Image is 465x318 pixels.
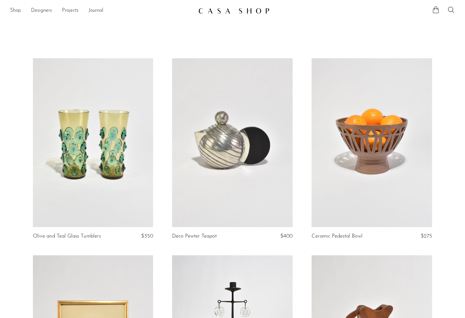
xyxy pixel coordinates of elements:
a: Ceramic Pedestal Bowl [312,233,363,239]
a: Deco Pewter Teapot [172,233,217,239]
a: Journal [89,7,103,15]
span: $400 [280,233,293,239]
a: Designers [31,7,52,15]
ul: NEW HEADER MENU [10,5,193,16]
a: Projects [62,7,78,15]
span: $275 [421,233,432,239]
span: $350 [141,233,153,239]
a: Shop [10,7,21,15]
nav: Desktop navigation [10,5,193,16]
a: Olive and Teal Glass Tumblers [33,233,101,239]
